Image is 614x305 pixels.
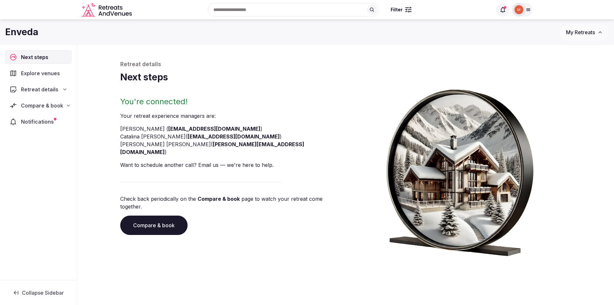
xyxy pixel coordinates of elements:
[22,290,64,296] span: Collapse Sidebar
[120,71,571,84] h1: Next steps
[386,4,416,16] button: Filter
[82,3,133,17] a: Visit the homepage
[5,50,72,64] a: Next steps
[566,29,595,36] span: My Retreats
[188,133,280,140] a: [EMAIL_ADDRESS][DOMAIN_NAME]
[21,102,63,109] span: Compare & book
[198,196,240,202] a: Compare & book
[21,69,63,77] span: Explore venues
[120,161,343,169] p: Want to schedule another call? Email us — we're here to help.
[120,97,343,107] h2: You're connected!
[5,66,72,80] a: Explore venues
[120,112,343,120] p: Your retreat experience manager s are :
[120,133,343,140] li: Catalina [PERSON_NAME] ( )
[21,53,51,61] span: Next steps
[5,26,38,38] h1: Enveda
[21,118,56,126] span: Notifications
[120,125,343,133] li: [PERSON_NAME] ( )
[120,61,571,68] p: Retreat details
[120,195,343,210] p: Check back periodically on the page to watch your retreat come together.
[5,286,72,300] button: Collapse Sidebar
[120,141,304,155] a: [PERSON_NAME][EMAIL_ADDRESS][DOMAIN_NAME]
[120,216,188,235] a: Compare & book
[168,126,260,132] a: [EMAIL_ADDRESS][DOMAIN_NAME]
[391,6,403,13] span: Filter
[374,84,546,256] img: Winter chalet retreat in picture frame
[82,3,133,17] svg: Retreats and Venues company logo
[514,5,523,14] img: marit.lloyd
[21,86,58,93] span: Retreat details
[120,140,343,156] li: [PERSON_NAME] [PERSON_NAME] ( )
[5,115,72,128] a: Notifications
[560,24,609,40] button: My Retreats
